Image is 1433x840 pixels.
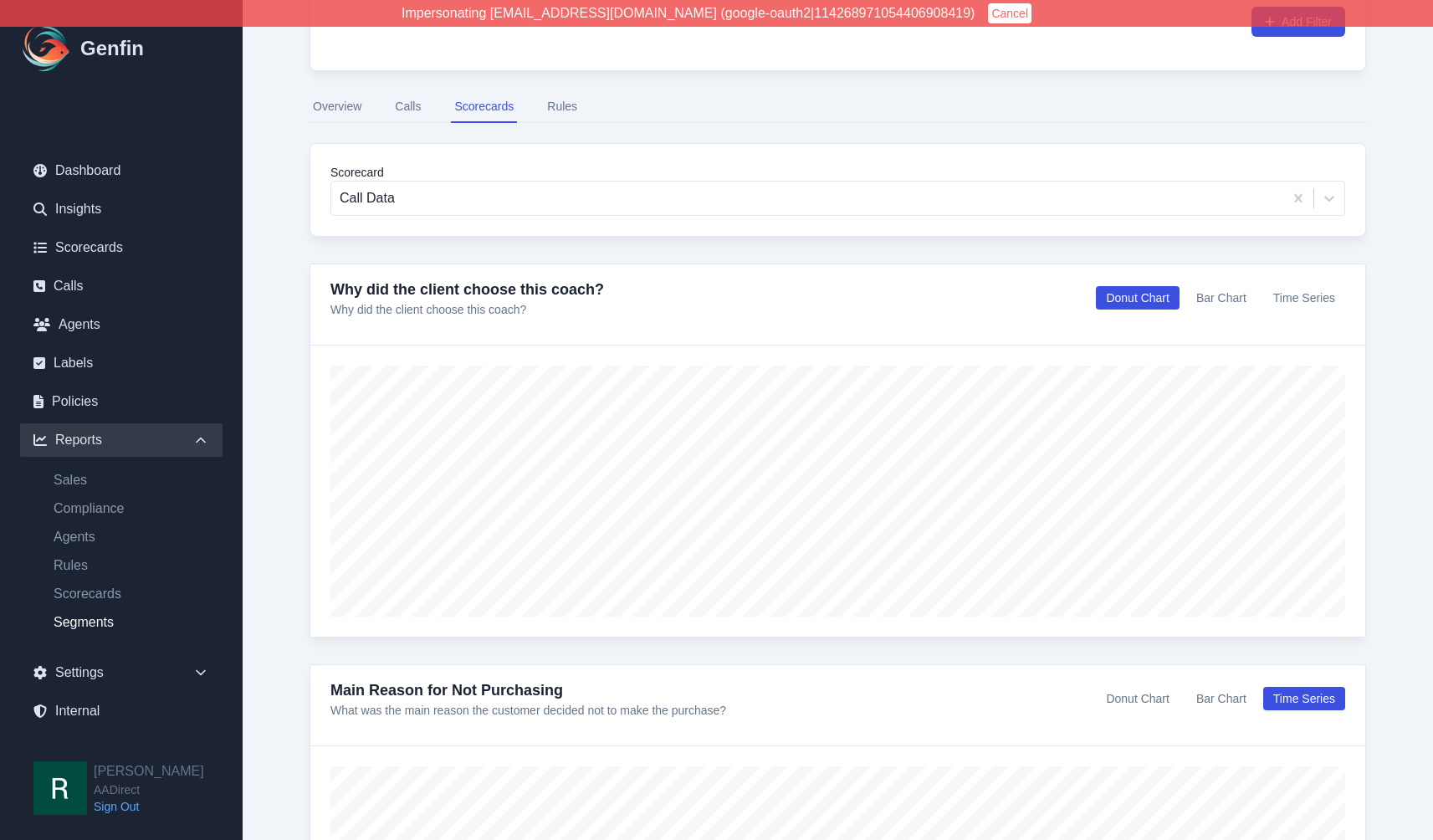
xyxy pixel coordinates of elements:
button: Scorecards [451,91,517,123]
img: Rob Kwok [33,761,87,815]
a: Calls [20,269,223,303]
button: Calls [392,91,424,123]
a: Insights [20,192,223,226]
p: What was the main reason the customer decided not to make the purchase? [330,702,726,719]
a: Compliance [40,499,223,519]
div: Settings [20,656,223,689]
a: Agents [20,308,223,341]
a: Sign Out [94,798,204,815]
button: Donut Chart [1096,687,1179,710]
div: Reports [20,423,223,457]
a: Policies [20,385,223,418]
label: Scorecard [330,164,1345,181]
h2: [PERSON_NAME] [94,761,204,781]
button: Bar Chart [1186,286,1256,310]
a: Rules [40,556,223,576]
span: AADirect [94,781,204,798]
a: Scorecards [40,584,223,604]
p: Why did the client choose this coach? [330,301,604,318]
a: Internal [20,694,223,728]
a: Dashboard [20,154,223,187]
h1: Genfin [80,35,144,62]
button: Donut Chart [1096,286,1179,310]
button: Time Series [1263,687,1345,710]
a: Labels [20,346,223,380]
button: Overview [310,91,365,123]
img: Logo [20,22,74,75]
button: Rules [544,91,581,123]
button: Cancel [988,3,1031,23]
a: Agents [40,527,223,547]
a: Main Reason for Not Purchasing [330,682,563,699]
button: Time Series [1263,286,1345,310]
a: Sales [40,470,223,490]
button: Bar Chart [1186,687,1256,710]
a: Why did the client choose this coach? [330,281,604,298]
a: Scorecards [20,231,223,264]
a: Segments [40,612,223,633]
